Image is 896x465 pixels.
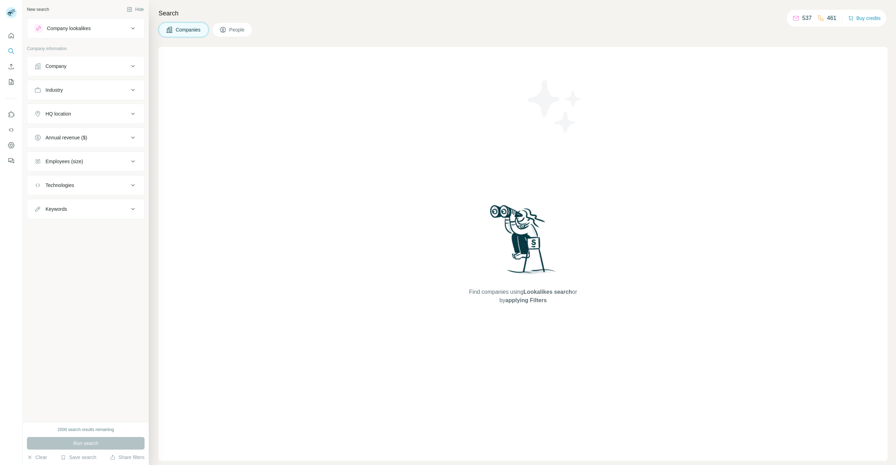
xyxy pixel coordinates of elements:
[110,454,145,461] button: Share filters
[6,45,17,57] button: Search
[61,454,96,461] button: Save search
[27,6,49,13] div: New search
[45,206,67,213] div: Keywords
[6,60,17,73] button: Enrich CSV
[27,201,144,217] button: Keywords
[27,20,144,37] button: Company lookalikes
[45,86,63,93] div: Industry
[6,76,17,88] button: My lists
[27,177,144,194] button: Technologies
[159,8,888,18] h4: Search
[27,153,144,170] button: Employees (size)
[523,75,586,138] img: Surfe Illustration - Stars
[45,63,66,70] div: Company
[827,14,836,22] p: 461
[229,26,245,33] span: People
[45,182,74,189] div: Technologies
[45,110,71,117] div: HQ location
[6,29,17,42] button: Quick start
[27,129,144,146] button: Annual revenue ($)
[27,82,144,98] button: Industry
[487,203,560,281] img: Surfe Illustration - Woman searching with binoculars
[58,426,114,433] div: 2000 search results remaining
[6,139,17,152] button: Dashboard
[848,13,881,23] button: Buy credits
[122,4,149,15] button: Hide
[6,124,17,136] button: Use Surfe API
[802,14,812,22] p: 537
[27,58,144,75] button: Company
[45,158,83,165] div: Employees (size)
[6,154,17,167] button: Feedback
[27,105,144,122] button: HQ location
[467,288,579,305] span: Find companies using or by
[6,108,17,121] button: Use Surfe on LinkedIn
[524,289,572,295] span: Lookalikes search
[505,297,547,303] span: applying Filters
[45,134,87,141] div: Annual revenue ($)
[27,46,145,52] p: Company information
[27,454,47,461] button: Clear
[47,25,91,32] div: Company lookalikes
[176,26,201,33] span: Companies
